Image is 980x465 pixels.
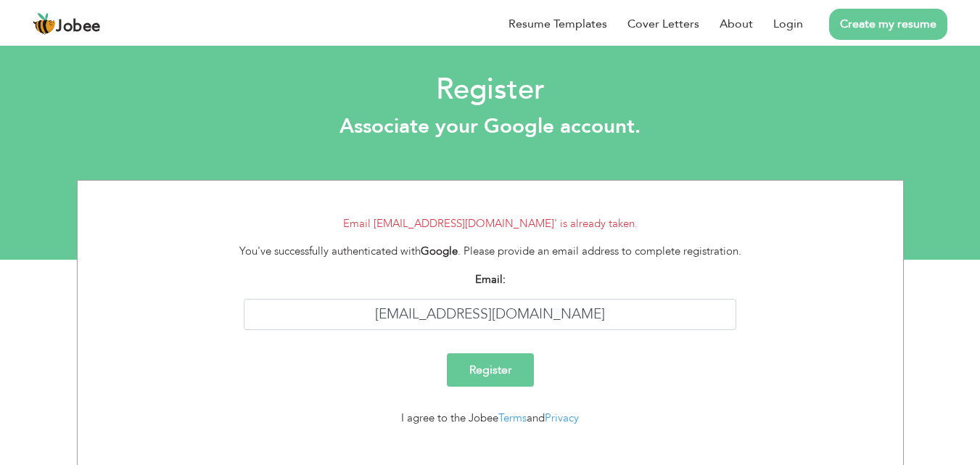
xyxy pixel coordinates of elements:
a: Privacy [545,411,579,425]
img: jobee.io [33,12,56,36]
div: I agree to the Jobee and [222,410,758,427]
a: Login [773,15,803,33]
strong: Google [421,244,458,258]
a: Jobee [33,12,101,36]
a: About [720,15,753,33]
input: Enter your email address [244,299,736,330]
a: Create my resume [829,9,947,40]
a: Cover Letters [627,15,699,33]
div: You've successfully authenticated with . Please provide an email address to complete registration. [222,243,758,260]
span: Jobee [56,19,101,35]
a: Terms [498,411,527,425]
h3: Associate your Google account. [11,115,969,139]
strong: Email: [475,272,506,287]
a: Resume Templates [508,15,607,33]
li: Email [EMAIL_ADDRESS][DOMAIN_NAME]' is already taken. [88,215,892,232]
h2: Register [11,71,969,109]
input: Register [447,353,534,387]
